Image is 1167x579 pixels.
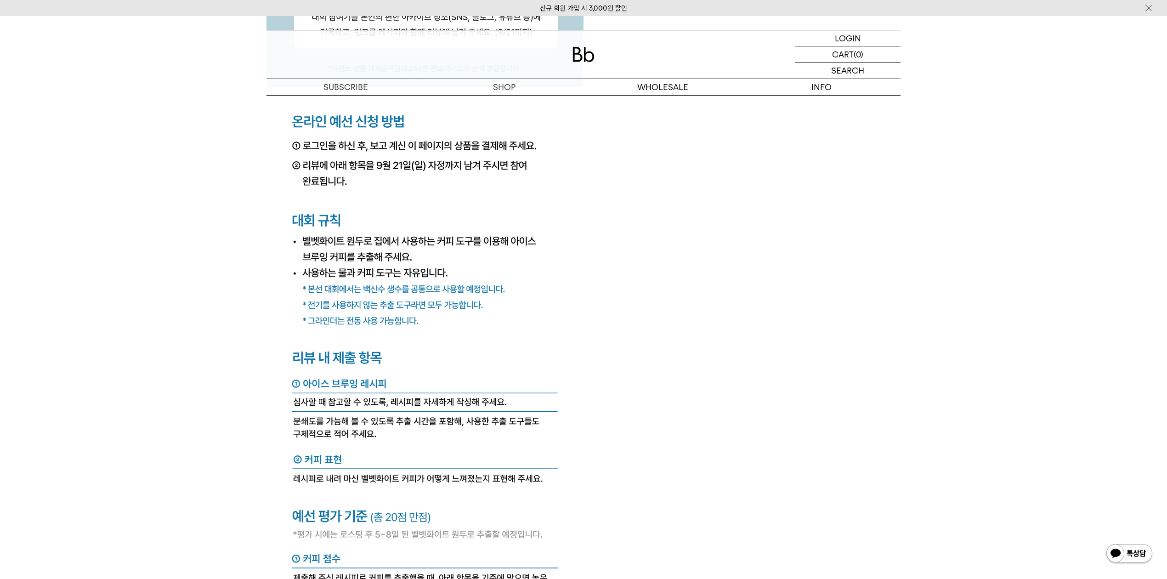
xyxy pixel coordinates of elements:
a: LOGIN [795,30,901,46]
p: LOGIN [835,30,861,46]
p: SEARCH [831,62,864,79]
p: WHOLESALE [583,79,742,95]
img: 로고 [572,47,595,62]
p: (0) [854,46,863,62]
a: CART (0) [795,46,901,62]
a: 신규 회원 가입 시 3,000원 할인 [540,4,627,12]
p: INFO [742,79,901,95]
a: SHOP [425,79,583,95]
a: SUBSCRIBE [266,79,425,95]
img: 카카오톡 채널 1:1 채팅 버튼 [1105,543,1153,565]
p: CART [832,46,854,62]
